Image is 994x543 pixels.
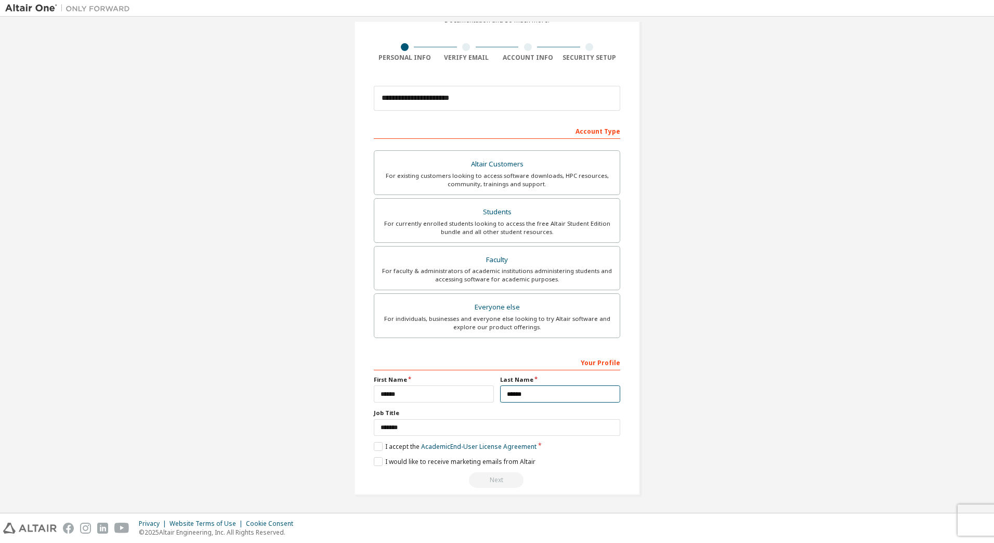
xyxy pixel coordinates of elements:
div: For existing customers looking to access software downloads, HPC resources, community, trainings ... [381,172,613,188]
div: Privacy [139,520,169,528]
div: Cookie Consent [246,520,299,528]
div: For individuals, businesses and everyone else looking to try Altair software and explore our prod... [381,315,613,331]
label: Job Title [374,409,620,417]
label: I would like to receive marketing emails from Altair [374,457,535,466]
div: For faculty & administrators of academic institutions administering students and accessing softwa... [381,267,613,283]
img: facebook.svg [63,523,74,534]
div: Account Type [374,122,620,139]
img: instagram.svg [80,523,91,534]
div: Your Profile [374,354,620,370]
div: Verify Email [436,54,498,62]
div: Everyone else [381,300,613,315]
div: Faculty [381,253,613,267]
img: altair_logo.svg [3,523,57,534]
div: Read and acccept EULA to continue [374,472,620,488]
div: Website Terms of Use [169,520,246,528]
img: Altair One [5,3,135,14]
p: © 2025 Altair Engineering, Inc. All Rights Reserved. [139,528,299,537]
img: youtube.svg [114,523,129,534]
label: I accept the [374,442,537,451]
label: First Name [374,376,494,384]
div: For currently enrolled students looking to access the free Altair Student Edition bundle and all ... [381,219,613,236]
div: Altair Customers [381,157,613,172]
img: linkedin.svg [97,523,108,534]
div: Students [381,205,613,219]
a: Academic End-User License Agreement [421,442,537,451]
label: Last Name [500,376,620,384]
div: Security Setup [559,54,621,62]
div: Account Info [497,54,559,62]
div: Personal Info [374,54,436,62]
